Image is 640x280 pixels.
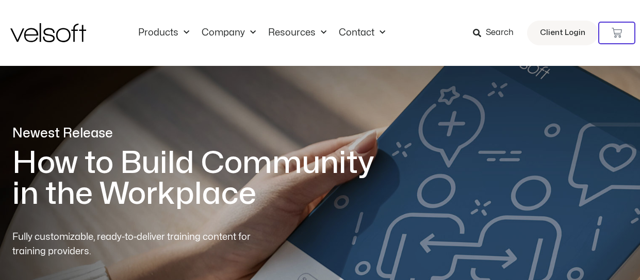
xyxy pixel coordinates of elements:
[333,27,391,39] a: ContactMenu Toggle
[486,26,514,40] span: Search
[12,125,389,143] p: Newest Release
[195,27,262,39] a: CompanyMenu Toggle
[473,24,521,42] a: Search
[12,230,269,259] p: Fully customizable, ready-to-deliver training content for training providers.
[132,27,391,39] nav: Menu
[527,21,598,45] a: Client Login
[540,26,585,40] span: Client Login
[262,27,333,39] a: ResourcesMenu Toggle
[12,148,389,209] h1: How to Build Community in the Workplace
[132,27,195,39] a: ProductsMenu Toggle
[10,23,86,42] img: Velsoft Training Materials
